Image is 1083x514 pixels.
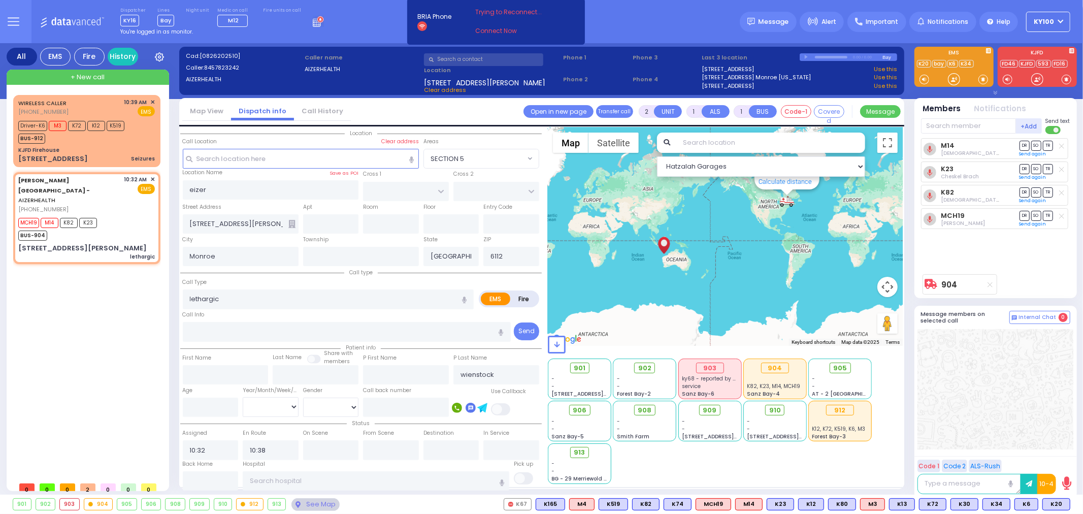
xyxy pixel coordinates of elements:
[617,375,620,382] span: -
[363,203,378,211] label: Room
[243,471,509,491] input: Search hospital
[552,425,555,433] span: -
[682,433,778,440] span: [STREET_ADDRESS][PERSON_NAME]
[1043,164,1053,174] span: TR
[74,48,105,66] div: Fire
[550,333,584,346] img: Google
[921,311,1009,324] h5: Message members on selected call
[860,105,901,118] button: Message
[1043,211,1053,220] span: TR
[617,382,620,390] span: -
[928,17,968,26] span: Notifications
[914,50,994,57] label: EMS
[231,106,294,116] a: Dispatch info
[183,278,207,286] label: Call Type
[424,66,560,75] label: Location
[941,219,985,227] span: Yossi Friedman
[702,82,754,90] a: [STREET_ADDRESS]
[423,203,436,211] label: Floor
[759,17,789,27] span: Message
[921,118,1016,134] input: Search member
[243,429,266,437] label: En Route
[1042,498,1070,510] div: K20
[877,277,898,297] button: Map camera controls
[696,498,731,510] div: ALS
[1043,187,1053,197] span: TR
[1042,498,1070,510] div: BLS
[80,484,95,491] span: 2
[40,48,71,66] div: EMS
[1034,17,1055,26] span: Ky100
[424,149,525,168] span: SECTION 5
[798,498,824,510] div: K12
[79,218,97,228] span: K23
[243,387,299,395] div: Year/Month/Week/Day
[18,231,47,241] span: BUS-904
[101,484,116,491] span: 0
[303,236,329,244] label: Township
[475,8,555,17] span: Trying to Reconnect...
[941,188,954,196] a: K82
[1020,211,1030,220] span: DR
[1052,60,1068,68] a: FD16
[696,498,731,510] div: MCH19
[183,311,205,319] label: Call Info
[7,48,37,66] div: All
[569,498,595,510] div: ALS
[18,243,147,253] div: [STREET_ADDRESS][PERSON_NAME]
[1031,211,1041,220] span: SO
[798,498,824,510] div: BLS
[696,363,724,374] div: 903
[982,498,1010,510] div: K34
[947,60,958,68] a: K6
[941,173,979,180] span: Cheskel Brach
[682,425,685,433] span: -
[1031,164,1041,174] span: SO
[633,53,699,62] span: Phone 3
[288,220,296,228] span: Other building occupants
[324,349,353,357] small: Share with
[682,382,701,390] span: service
[941,149,1046,157] span: Shia Greenfeld
[882,53,897,61] div: Bay
[263,8,301,14] label: Fire units on call
[183,203,222,211] label: Street Address
[423,429,454,437] label: Destination
[183,387,193,395] label: Age
[18,134,45,144] span: BUS-912
[424,78,545,86] span: [STREET_ADDRESS][PERSON_NAME]
[833,363,847,373] span: 905
[826,405,854,416] div: 912
[1026,12,1070,32] button: Ky100
[749,105,777,118] button: BUS
[552,460,555,467] span: -
[1012,315,1017,320] img: comment-alt.png
[702,105,730,118] button: ALS
[120,28,193,36] span: You're logged in as monitor.
[424,53,543,66] input: Search a contact
[617,390,651,398] span: Forest Bay-2
[305,65,420,74] label: AIZERHEALTH
[514,460,533,468] label: Pick up
[453,354,487,362] label: P Last Name
[1009,311,1070,324] button: Internal Chat 0
[121,484,136,491] span: 0
[941,212,965,219] a: MCH19
[941,196,1046,204] span: Shia Grunhut
[141,484,156,491] span: 0
[453,170,474,178] label: Cross 2
[997,17,1010,26] span: Help
[483,203,512,211] label: Entry Code
[510,293,538,305] label: Fire
[523,105,594,118] a: Open in new page
[186,52,302,60] label: Cad:
[747,425,750,433] span: -
[514,323,539,340] button: Send
[60,499,79,510] div: 903
[617,425,620,433] span: -
[183,138,217,146] label: Call Location
[747,18,755,25] img: message.svg
[812,375,815,382] span: -
[536,498,565,510] div: K165
[1016,118,1042,134] button: +Add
